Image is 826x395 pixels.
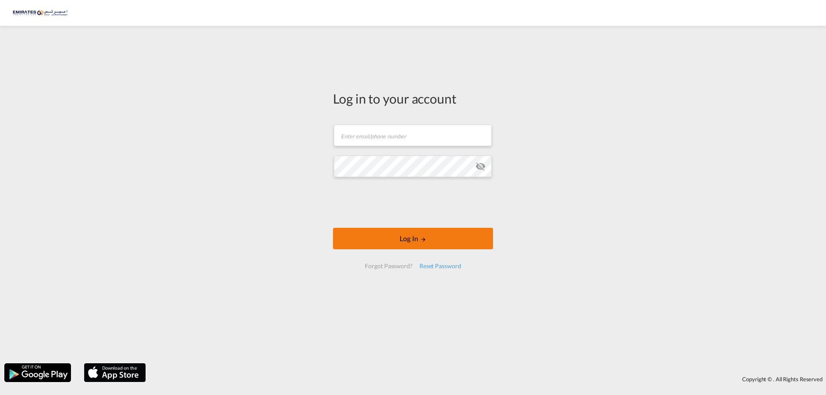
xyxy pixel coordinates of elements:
[13,3,71,23] img: c67187802a5a11ec94275b5db69a26e6.png
[333,228,493,249] button: LOGIN
[361,258,416,274] div: Forgot Password?
[334,125,492,146] input: Enter email/phone number
[475,161,486,171] md-icon: icon-eye-off
[83,362,147,383] img: apple.png
[416,258,465,274] div: Reset Password
[150,372,826,386] div: Copyright © . All Rights Reserved
[3,362,72,383] img: google.png
[333,89,493,107] div: Log in to your account
[348,186,478,219] iframe: reCAPTCHA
